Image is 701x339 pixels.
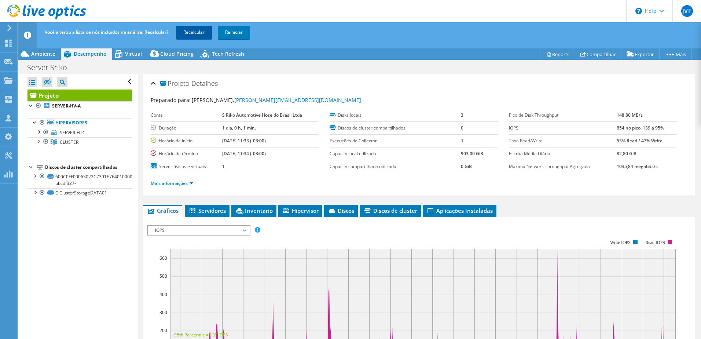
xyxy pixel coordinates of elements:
text: 200 [159,327,167,333]
b: 148,80 MB/s [617,112,643,118]
span: Hipervisor [282,207,319,214]
a: SERVER-HV-A [27,101,132,111]
span: Inventário [235,207,273,214]
b: 82,80 GiB [617,150,636,157]
label: Capacity compartilhada utilizada [330,163,461,170]
label: IOPS [509,124,617,132]
a: [PERSON_NAME][EMAIL_ADDRESS][DOMAIN_NAME] [234,96,361,103]
label: Execuções de Collector [330,137,461,145]
label: Escrita Média Diária [509,150,617,157]
b: 1 [461,138,463,144]
text: 300 [159,309,167,316]
text: Read IOPS [645,240,665,245]
a: Exportar [621,48,660,60]
label: Pico de Disk Throughput [509,112,617,119]
label: Maxima Network Throughput Agregada [509,163,617,170]
text: Write IOPS [610,240,631,245]
label: Horário de término [151,150,222,157]
svg: \n [635,8,642,14]
label: Conta [151,112,222,119]
b: 0 GiB [461,163,472,169]
b: 1035,84 megabits/s [617,163,658,169]
h1: Server Sriko [24,63,78,72]
a: Mais informações [151,180,193,186]
span: CLUSTER [60,139,78,145]
a: Hipervisores [27,118,132,128]
span: SERVER-HTC [60,130,85,136]
b: SERVER-HV-A [52,103,81,109]
label: Capacity local utilizada [330,150,461,157]
label: Duração [151,124,222,132]
span: Aplicações Instaladas [426,207,493,214]
b: [DATE] 11:34 (-03:00) [222,150,266,157]
label: Taxa Read/Write [509,137,617,145]
a: Mais [659,48,692,60]
b: 1 [222,163,225,169]
a: CLUSTER [27,137,132,147]
span: Virtual [125,50,142,57]
b: 903,00 GiB [461,150,483,157]
label: Disks locais [330,112,461,119]
b: 654 no pico, 139 a 95% [617,125,664,131]
span: Servidores [188,207,226,214]
a: 600C0FF00063022C7391E76401000000-bbcdf327- [27,172,132,188]
label: Horário de início [151,137,222,145]
b: 1 dia, 0 h, 1 min. [222,125,256,131]
text: 400 [159,291,167,298]
span: JVF [681,5,693,17]
a: Projeto [27,90,132,101]
span: Cloud Pricing [160,50,194,57]
span: Discos de cluster [363,207,417,214]
a: SERVER-HTC [27,128,132,137]
span: Projeto [160,80,190,87]
a: Recalcular [176,26,212,39]
span: Detalhes [191,79,218,88]
b: 53% Read / 47% Write [617,138,663,144]
label: Preparado para: [151,96,191,103]
b: S Riko Automotive Hose do Brasil Ltda [222,112,302,118]
span: IOPS [151,226,246,235]
label: Discos de cluster compartilhados [330,124,461,132]
text: 500 [159,273,167,279]
text: 600 [159,255,167,261]
a: C:ClusterStorageDATA01 [27,188,132,198]
label: Server físicos e virtuais [151,163,222,170]
span: Desempenho [74,50,107,57]
b: 0 [461,125,463,131]
b: [DATE] 11:33 (-03:00) [222,138,266,144]
a: Reiniciar [218,26,250,39]
a: Reports [540,48,575,60]
a: Compartilhar [575,48,621,60]
text: 95th Percentile = 139 IOPS [174,332,228,338]
b: 3 [461,112,463,118]
span: [PERSON_NAME], [192,96,361,103]
span: Gráficos [147,207,179,214]
div: Discos de cluster compartilhados [45,163,132,172]
span: Tech Refresh [212,50,244,57]
span: Ambiente [31,50,55,57]
span: Discos [328,207,354,214]
span: Você alterou a lista de nós incluídos na análise. Recalcular? [45,29,168,35]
